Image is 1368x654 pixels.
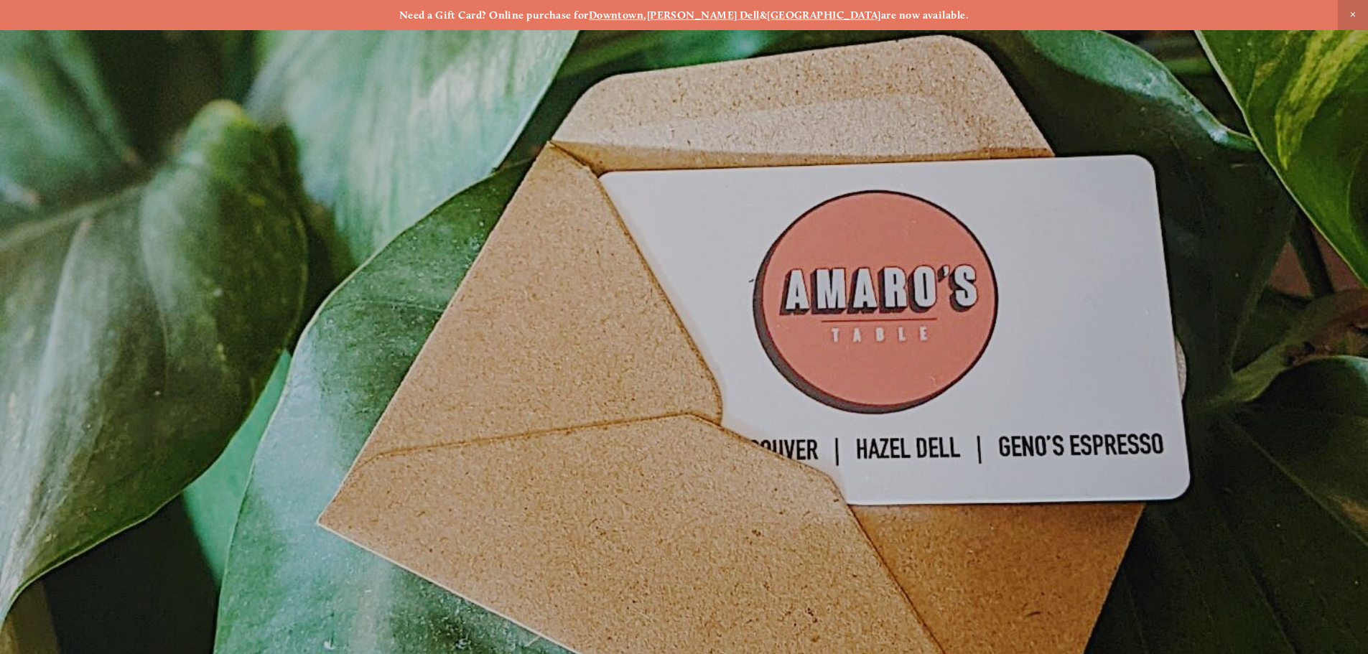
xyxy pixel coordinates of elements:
[399,9,589,22] strong: Need a Gift Card? Online purchase for
[647,9,760,22] a: [PERSON_NAME] Dell
[589,9,644,22] a: Downtown
[760,9,767,22] strong: &
[767,9,881,22] a: [GEOGRAPHIC_DATA]
[881,9,969,22] strong: are now available.
[643,9,646,22] strong: ,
